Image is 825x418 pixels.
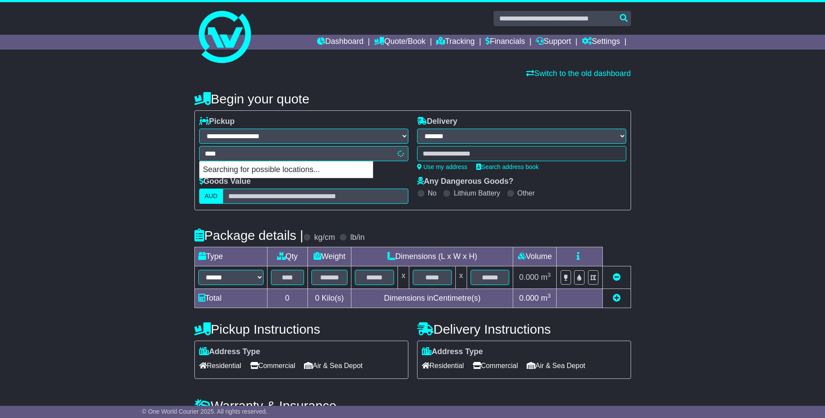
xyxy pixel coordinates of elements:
label: Other [518,189,535,197]
h4: Pickup Instructions [194,322,408,336]
a: Financials [485,35,525,50]
h4: Delivery Instructions [417,322,631,336]
label: Address Type [422,347,483,357]
td: x [455,266,467,289]
span: m [541,273,551,282]
a: Use my address [417,163,468,170]
label: Address Type [199,347,261,357]
td: Volume [513,247,557,266]
a: Switch to the old dashboard [526,69,631,78]
span: Commercial [250,359,295,372]
span: Residential [422,359,464,372]
sup: 3 [548,272,551,278]
label: Goods Value [199,177,251,186]
td: 0 [267,289,307,308]
a: Dashboard [317,35,364,50]
label: lb/in [350,233,364,242]
typeahead: Please provide city [199,146,408,161]
label: Delivery [417,117,458,126]
label: Lithium Battery [454,189,500,197]
p: Searching for possible locations... [200,162,373,178]
label: AUD [199,189,224,204]
a: Search address book [476,163,539,170]
label: Pickup [199,117,235,126]
a: Settings [582,35,620,50]
td: Kilo(s) [307,289,351,308]
label: Any Dangerous Goods? [417,177,514,186]
td: Qty [267,247,307,266]
a: Tracking [436,35,474,50]
a: Quote/Book [374,35,425,50]
span: Residential [199,359,241,372]
td: Dimensions (L x W x H) [351,247,513,266]
sup: 3 [548,292,551,299]
a: Remove this item [613,273,621,282]
h4: Package details | [194,228,304,242]
h4: Begin your quote [194,92,631,106]
a: Support [536,35,571,50]
span: 0 [315,294,319,302]
td: Type [194,247,267,266]
span: © One World Courier 2025. All rights reserved. [142,408,267,415]
span: Air & Sea Depot [527,359,585,372]
label: kg/cm [314,233,335,242]
span: m [541,294,551,302]
td: Total [194,289,267,308]
span: Air & Sea Depot [304,359,363,372]
span: 0.000 [519,294,539,302]
a: Add new item [613,294,621,302]
span: Commercial [473,359,518,372]
td: Dimensions in Centimetre(s) [351,289,513,308]
td: Weight [307,247,351,266]
h4: Warranty & Insurance [194,398,631,413]
span: 0.000 [519,273,539,282]
label: No [428,189,437,197]
td: x [398,266,409,289]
